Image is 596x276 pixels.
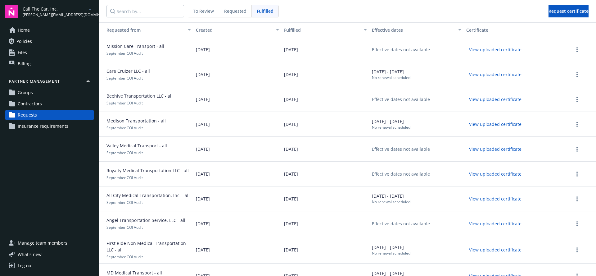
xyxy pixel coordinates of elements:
span: Requests [18,110,37,120]
span: Requested [224,8,246,14]
button: View uploaded certificate [466,245,524,255]
span: Billing [18,59,31,69]
span: September COI Audit [102,200,190,205]
span: [DATE] [284,71,298,78]
div: [DATE] - [DATE] [372,68,410,80]
span: September COI Audit [102,150,167,155]
span: Groups [18,88,33,98]
button: What's new [5,251,52,258]
div: No renewal scheduled [372,251,410,256]
span: Policies [16,36,32,46]
button: View uploaded certificate [466,70,524,79]
div: Effective dates not available [372,96,430,103]
a: Contractors [5,99,94,109]
button: View uploaded certificate [466,169,524,179]
span: Contractors [18,99,42,109]
span: [DATE] [284,146,298,152]
div: Log out [18,261,33,271]
span: September COI Audit [102,225,185,230]
div: Requested from [102,27,184,33]
span: Angel Transportation Service, LLC - all [102,217,185,223]
button: View uploaded certificate [466,119,524,129]
a: Home [5,25,94,35]
a: more [573,46,581,53]
div: No renewal scheduled [372,125,410,130]
a: arrowDropDown [86,6,94,13]
span: September COI Audit [102,51,164,56]
span: [DATE] [284,46,298,53]
span: Request certificate [549,8,589,14]
span: Call The Car, Inc. [23,6,86,12]
div: No renewal scheduled [372,199,410,205]
span: Mission Care Transport - all [102,43,164,49]
div: Effective dates not available [372,171,430,177]
span: [DATE] [196,96,210,103]
input: Search by... [106,5,184,17]
button: View uploaded certificate [466,45,524,54]
span: Files [18,48,27,57]
span: [DATE] [196,146,210,152]
a: more [573,96,581,103]
span: [DATE] [284,171,298,177]
img: navigator-logo.svg [5,5,18,18]
span: Care Cruizer LLC - all [102,68,150,74]
span: [DATE] [196,121,210,127]
span: September COI Audit [102,254,191,260]
div: [DATE] - [DATE] [372,193,410,205]
div: Effective dates [372,27,454,33]
a: Policies [5,36,94,46]
a: more [573,121,581,128]
div: [DATE] - [DATE] [372,118,410,130]
span: Medison Transportation - all [102,117,166,124]
span: September COI Audit [102,76,150,81]
a: Files [5,48,94,57]
span: [PERSON_NAME][EMAIL_ADDRESS][DOMAIN_NAME] [23,12,86,18]
span: To Review [193,8,214,14]
span: [DATE] [284,121,298,127]
a: more [573,246,581,254]
a: Requests [5,110,94,120]
div: Effective dates not available [372,146,430,152]
button: View uploaded certificate [466,219,524,228]
span: September COI Audit [102,125,166,131]
a: more [573,71,581,78]
button: Call The Car, Inc.[PERSON_NAME][EMAIL_ADDRESS][DOMAIN_NAME]arrowDropDown [23,5,94,18]
a: Groups [5,88,94,98]
span: [DATE] [284,96,298,103]
span: [DATE] [196,171,210,177]
span: Valley Medical Transport - all [102,142,167,149]
div: Effective dates not available [372,220,430,227]
button: Created [193,22,282,37]
span: Fulfilled [257,8,273,14]
span: [DATE] [284,220,298,227]
span: Home [18,25,30,35]
a: Billing [5,59,94,69]
span: [DATE] [196,46,210,53]
span: [DATE] [196,220,210,227]
span: What ' s new [18,251,42,258]
span: MD Medical Transport - all [102,269,162,276]
div: Effective dates not available [372,46,430,53]
span: [DATE] [196,195,210,202]
div: Created [196,27,272,33]
a: more [573,220,581,228]
span: [DATE] [284,246,298,253]
button: Partner management [5,79,94,86]
a: more [573,170,581,178]
button: Request certificate [549,5,589,17]
button: View uploaded certificate [466,94,524,104]
button: more [573,195,581,203]
button: View uploaded certificate [466,144,524,154]
div: Toggle SortBy [102,27,184,33]
span: Insurance requirements [18,121,68,131]
div: [DATE] - [DATE] [372,244,410,256]
button: Effective dates [369,22,464,37]
span: September COI Audit [102,100,173,106]
div: Certificate [466,27,556,33]
a: more [573,145,581,153]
